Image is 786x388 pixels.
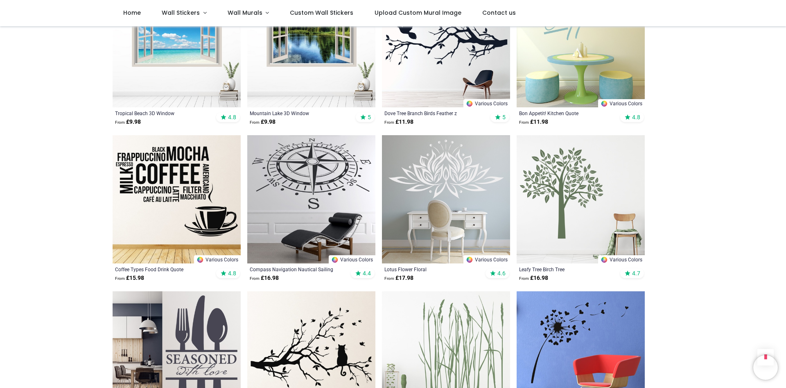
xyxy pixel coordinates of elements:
img: Lotus Flower Floral Wall Sticker [382,135,510,263]
span: 5 [368,113,371,121]
a: Coffee Types Food Drink Quote [115,266,214,272]
span: Contact us [482,9,516,17]
a: Various Colors [598,255,645,263]
a: Tropical Beach 3D Window [115,110,214,116]
span: Home [123,9,141,17]
strong: £ 9.98 [250,118,276,126]
span: Upload Custom Mural Image [375,9,461,17]
a: Various Colors [463,99,510,107]
a: Various Colors [598,99,645,107]
span: 4.6 [497,270,506,277]
span: From [250,120,260,125]
span: Wall Stickers [162,9,200,17]
img: Leafy Tree Birch Tree Wall Sticker [517,135,645,263]
a: Dove Tree Branch Birds Feather z [384,110,483,116]
img: Color Wheel [331,256,339,263]
span: From [115,120,125,125]
span: Custom Wall Stickers [290,9,353,17]
strong: £ 15.98 [115,274,144,282]
a: Lotus Flower Floral [384,266,483,272]
img: Color Wheel [601,256,608,263]
span: 4.8 [632,113,640,121]
strong: £ 11.98 [384,118,413,126]
a: Mountain Lake 3D Window [250,110,348,116]
iframe: Brevo live chat [753,355,778,380]
a: Various Colors [329,255,375,263]
span: 4.7 [632,270,640,277]
img: Compass Navigation Nautical Sailing Wall Sticker [247,135,375,263]
span: 4.8 [228,113,236,121]
img: Coffee Types Food Drink Quote Wall Sticker [113,135,241,263]
a: Various Colors [463,255,510,263]
a: Various Colors [194,255,241,263]
span: From [250,276,260,281]
span: From [519,276,529,281]
img: Color Wheel [196,256,204,263]
span: 4.4 [363,270,371,277]
img: Color Wheel [601,100,608,107]
a: Bon Appetit! Kitchen Quote [519,110,618,116]
img: Color Wheel [466,256,473,263]
span: From [384,276,394,281]
img: Color Wheel [466,100,473,107]
span: From [519,120,529,125]
strong: £ 9.98 [115,118,141,126]
strong: £ 17.98 [384,274,413,282]
span: Wall Murals [228,9,262,17]
strong: £ 16.98 [250,274,279,282]
a: Compass Navigation Nautical Sailing [250,266,348,272]
strong: £ 16.98 [519,274,548,282]
strong: £ 11.98 [519,118,548,126]
span: From [384,120,394,125]
span: 5 [502,113,506,121]
span: 4.8 [228,270,236,277]
a: Leafy Tree Birch Tree [519,266,618,272]
span: From [115,276,125,281]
